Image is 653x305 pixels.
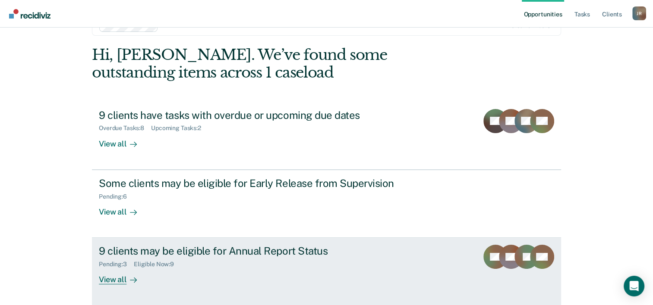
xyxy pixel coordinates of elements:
div: View all [99,132,147,149]
div: Overdue Tasks : 8 [99,124,151,132]
div: 9 clients may be eligible for Annual Report Status [99,245,402,257]
div: Some clients may be eligible for Early Release from Supervision [99,177,402,190]
div: Pending : 6 [99,193,134,200]
button: Profile dropdown button [632,6,646,20]
a: 9 clients have tasks with overdue or upcoming due datesOverdue Tasks:8Upcoming Tasks:2View all [92,102,561,170]
div: J R [632,6,646,20]
div: View all [99,268,147,285]
div: View all [99,200,147,217]
div: 9 clients have tasks with overdue or upcoming due dates [99,109,402,121]
img: Recidiviz [9,9,50,19]
div: Upcoming Tasks : 2 [151,124,208,132]
div: Pending : 3 [99,261,134,268]
div: Open Intercom Messenger [624,276,644,296]
div: Hi, [PERSON_NAME]. We’ve found some outstanding items across 1 caseload [92,46,467,81]
div: Eligible Now : 9 [134,261,181,268]
a: Some clients may be eligible for Early Release from SupervisionPending:6View all [92,170,561,238]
